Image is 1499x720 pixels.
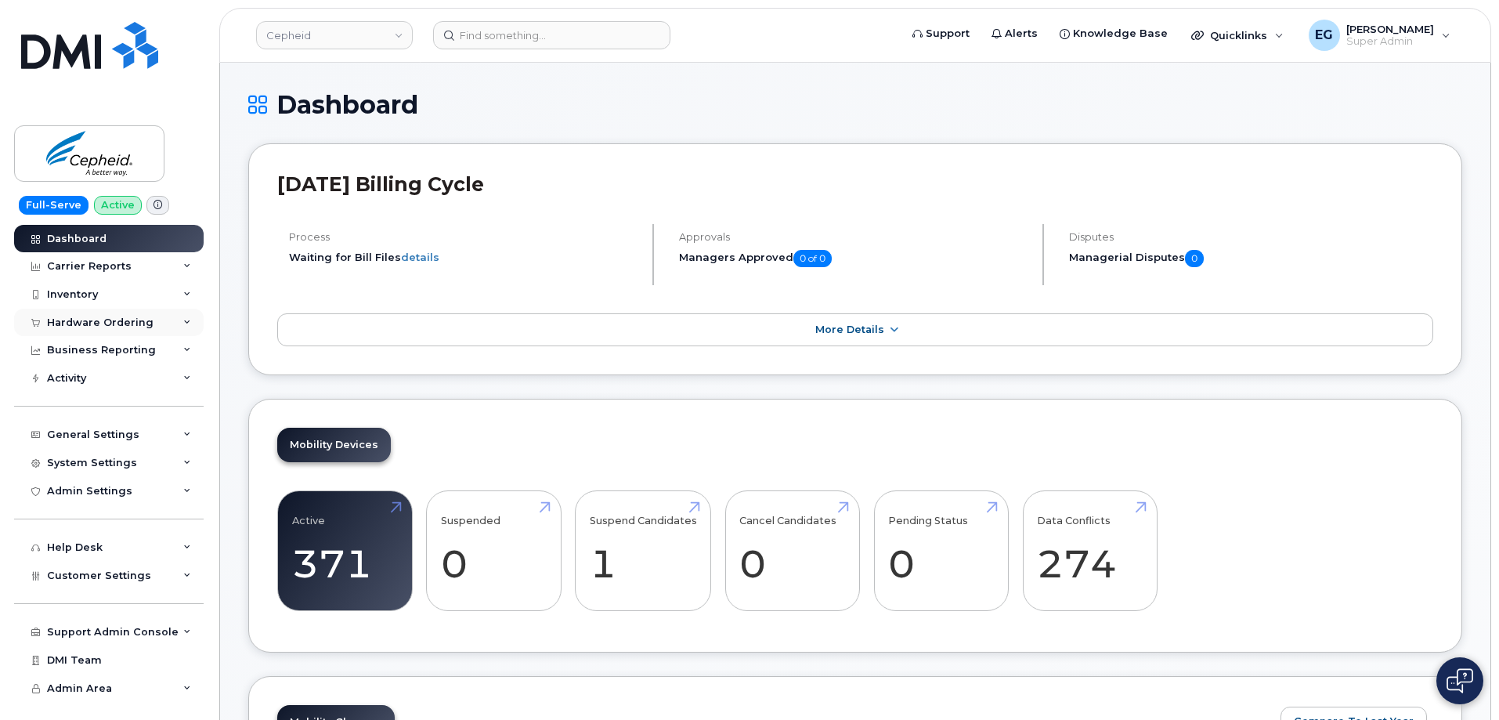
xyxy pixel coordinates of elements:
a: Pending Status 0 [888,499,994,602]
h4: Disputes [1069,231,1433,243]
a: Suspend Candidates 1 [590,499,697,602]
a: Active 371 [292,499,398,602]
h4: Process [289,231,639,243]
h1: Dashboard [248,91,1462,118]
a: Suspended 0 [441,499,547,602]
a: details [401,251,439,263]
h2: [DATE] Billing Cycle [277,172,1433,196]
h5: Managerial Disputes [1069,250,1433,267]
span: 0 [1185,250,1204,267]
h5: Managers Approved [679,250,1029,267]
h4: Approvals [679,231,1029,243]
span: 0 of 0 [793,250,832,267]
img: Open chat [1447,668,1473,693]
a: Data Conflicts 274 [1037,499,1143,602]
a: Mobility Devices [277,428,391,462]
li: Waiting for Bill Files [289,250,639,265]
a: Cancel Candidates 0 [739,499,845,602]
span: More Details [815,324,884,335]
